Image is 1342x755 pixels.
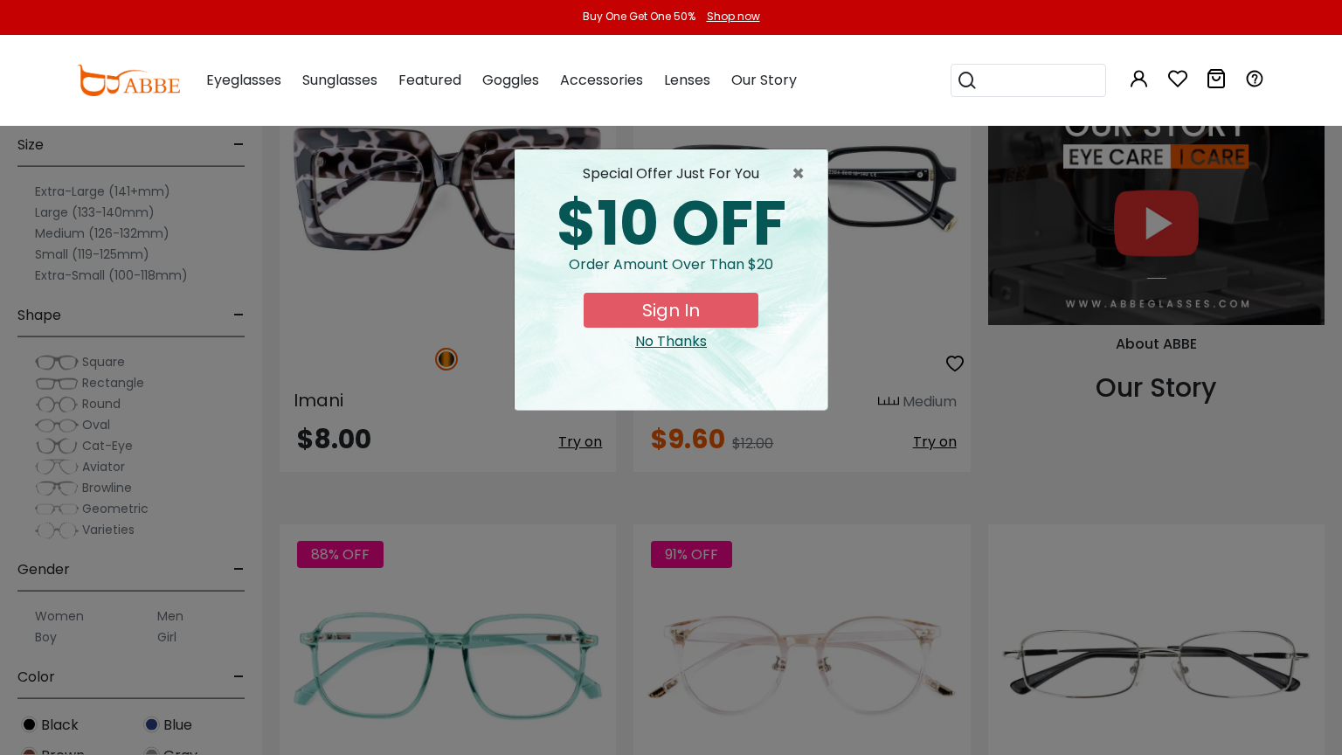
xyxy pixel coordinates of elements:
[482,70,539,90] span: Goggles
[529,193,813,254] div: $10 OFF
[583,9,695,24] div: Buy One Get One 50%
[398,70,461,90] span: Featured
[792,163,813,184] button: Close
[584,293,758,328] button: Sign In
[529,331,813,352] div: Close
[529,254,813,293] div: Order amount over than $20
[529,163,813,184] div: special offer just for you
[302,70,377,90] span: Sunglasses
[792,163,813,184] span: ×
[560,70,643,90] span: Accessories
[731,70,797,90] span: Our Story
[206,70,281,90] span: Eyeglasses
[698,9,760,24] a: Shop now
[77,65,180,96] img: abbeglasses.com
[664,70,710,90] span: Lenses
[707,9,760,24] div: Shop now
